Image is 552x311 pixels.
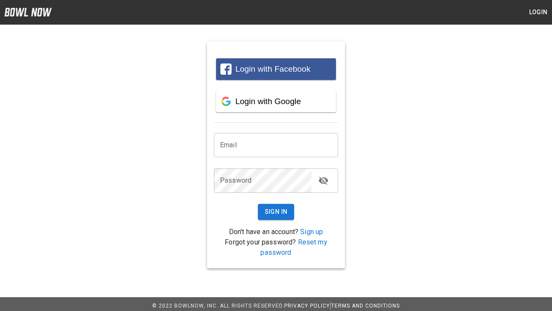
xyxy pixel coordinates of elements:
[284,303,330,309] a: Privacy Policy
[315,172,332,189] button: toggle password visibility
[4,8,52,16] img: logo
[258,204,295,220] button: Sign In
[235,64,310,73] span: Login with Facebook
[152,303,284,309] span: © 2022 BowlNow, Inc. All Rights Reserved.
[524,4,552,20] button: Login
[300,228,323,236] a: Sign up
[235,97,301,106] span: Login with Google
[214,237,338,258] p: Forgot your password?
[216,58,336,80] button: Login with Facebook
[260,238,327,257] a: Reset my password
[216,91,336,112] button: Login with Google
[331,303,400,309] a: Terms and Conditions
[214,227,338,237] p: Don't have an account?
